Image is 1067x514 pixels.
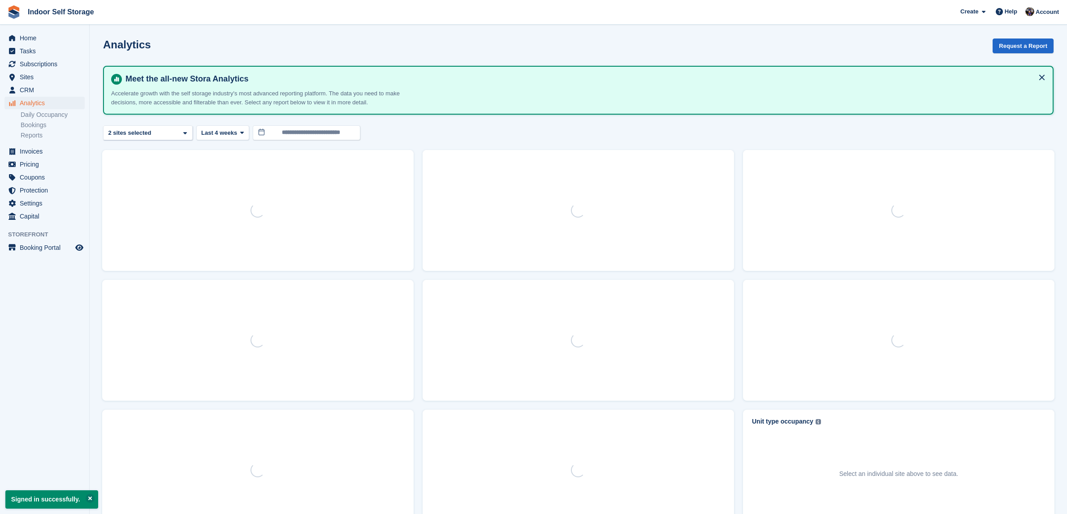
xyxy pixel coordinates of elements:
[4,210,85,223] a: menu
[20,45,73,57] span: Tasks
[20,58,73,70] span: Subscriptions
[21,131,85,140] a: Reports
[5,490,98,509] p: Signed in successfully.
[20,171,73,184] span: Coupons
[4,184,85,197] a: menu
[1036,8,1059,17] span: Account
[201,128,237,137] span: Last 4 weeks
[20,97,73,109] span: Analytics
[8,230,89,239] span: Storefront
[752,418,813,425] div: Unit type occupancy
[103,39,151,51] h2: Analytics
[21,111,85,119] a: Daily Occupancy
[4,84,85,96] a: menu
[4,171,85,184] a: menu
[4,32,85,44] a: menu
[20,158,73,171] span: Pricing
[4,241,85,254] a: menu
[1005,7,1017,16] span: Help
[20,145,73,158] span: Invoices
[196,125,249,140] button: Last 4 weeks
[816,419,821,424] img: icon-info-grey-7440780725fd019a000dd9b08b2336e03edf1995a4989e88bcd33f0948082b44.svg
[20,184,73,197] span: Protection
[4,71,85,83] a: menu
[24,4,98,19] a: Indoor Self Storage
[111,89,425,107] p: Accelerate growth with the self storage industry's most advanced reporting platform. The data you...
[4,97,85,109] a: menu
[4,58,85,70] a: menu
[993,39,1054,53] button: Request a Report
[4,45,85,57] a: menu
[1025,7,1034,16] img: Sandra Pomeroy
[4,145,85,158] a: menu
[20,197,73,210] span: Settings
[839,469,958,479] p: Select an individual site above to see data.
[20,71,73,83] span: Sites
[4,197,85,210] a: menu
[107,128,155,137] div: 2 sites selected
[74,242,85,253] a: Preview store
[20,84,73,96] span: CRM
[20,32,73,44] span: Home
[960,7,978,16] span: Create
[21,121,85,129] a: Bookings
[122,74,1045,84] h4: Meet the all-new Stora Analytics
[20,241,73,254] span: Booking Portal
[4,158,85,171] a: menu
[7,5,21,19] img: stora-icon-8386f47178a22dfd0bd8f6a31ec36ba5ce8667c1dd55bd0f319d3a0aa187defe.svg
[20,210,73,223] span: Capital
